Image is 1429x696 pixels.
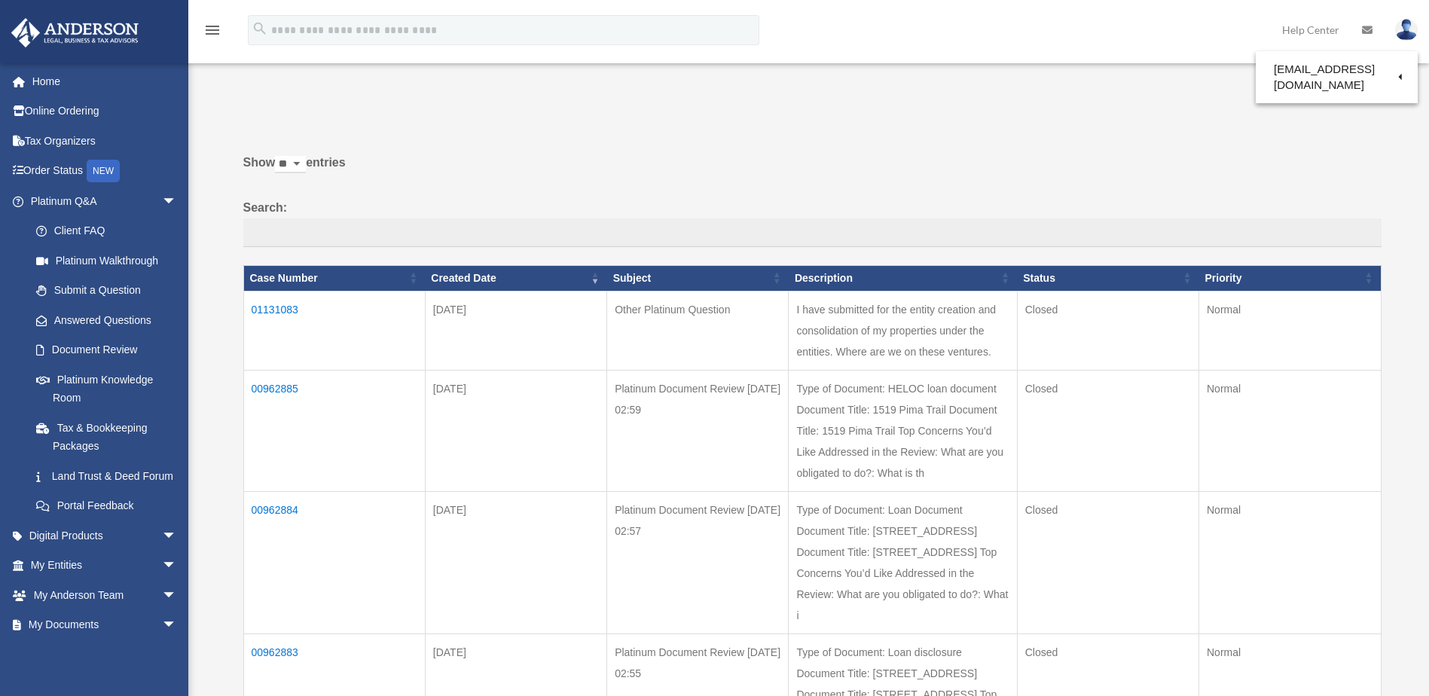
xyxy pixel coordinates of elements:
a: Order StatusNEW [11,156,200,187]
th: Status: activate to sort column ascending [1017,265,1198,291]
td: [DATE] [425,491,606,633]
a: Digital Productsarrow_drop_down [11,520,200,551]
td: 00962885 [243,370,425,491]
a: [EMAIL_ADDRESS][DOMAIN_NAME] [1256,55,1418,99]
a: Platinum Q&Aarrow_drop_down [11,186,192,216]
input: Search: [243,218,1382,247]
a: My Anderson Teamarrow_drop_down [11,580,200,610]
th: Subject: activate to sort column ascending [607,265,789,291]
i: search [252,20,268,37]
td: [DATE] [425,291,606,370]
td: Type of Document: Loan Document Document Title: [STREET_ADDRESS] Document Title: [STREET_ADDRESS]... [789,491,1017,633]
a: My Entitiesarrow_drop_down [11,551,200,581]
a: My Documentsarrow_drop_down [11,610,200,640]
td: 01131083 [243,291,425,370]
a: Online Ordering [11,96,200,127]
a: Platinum Walkthrough [21,246,192,276]
td: Closed [1017,491,1198,633]
span: arrow_drop_down [162,186,192,217]
a: Home [11,66,200,96]
img: Anderson Advisors Platinum Portal [7,18,143,47]
td: 00962884 [243,491,425,633]
td: Closed [1017,370,1198,491]
td: Closed [1017,291,1198,370]
a: Document Review [21,335,192,365]
td: Platinum Document Review [DATE] 02:59 [607,370,789,491]
div: NEW [87,160,120,182]
td: Normal [1198,491,1381,633]
span: arrow_drop_down [162,551,192,582]
th: Created Date: activate to sort column ascending [425,265,606,291]
a: menu [203,26,221,39]
td: Platinum Document Review [DATE] 02:57 [607,491,789,633]
img: User Pic [1395,19,1418,41]
th: Priority: activate to sort column ascending [1198,265,1381,291]
a: Answered Questions [21,305,185,335]
th: Case Number: activate to sort column ascending [243,265,425,291]
a: Tax & Bookkeeping Packages [21,413,192,461]
span: arrow_drop_down [162,520,192,551]
span: arrow_drop_down [162,640,192,670]
th: Description: activate to sort column ascending [789,265,1017,291]
td: [DATE] [425,370,606,491]
td: Normal [1198,370,1381,491]
td: Normal [1198,291,1381,370]
i: menu [203,21,221,39]
a: Land Trust & Deed Forum [21,461,192,491]
span: arrow_drop_down [162,580,192,611]
td: I have submitted for the entity creation and consolidation of my properties under the entities. W... [789,291,1017,370]
label: Search: [243,197,1382,247]
a: Portal Feedback [21,491,192,521]
span: arrow_drop_down [162,610,192,641]
a: Submit a Question [21,276,192,306]
a: Online Learningarrow_drop_down [11,640,200,670]
select: Showentries [275,156,306,173]
td: Type of Document: HELOC loan document Document Title: 1519 Pima Trail Document Title: 1519 Pima T... [789,370,1017,491]
label: Show entries [243,152,1382,188]
a: Platinum Knowledge Room [21,365,192,413]
a: Tax Organizers [11,126,200,156]
a: Client FAQ [21,216,192,246]
td: Other Platinum Question [607,291,789,370]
